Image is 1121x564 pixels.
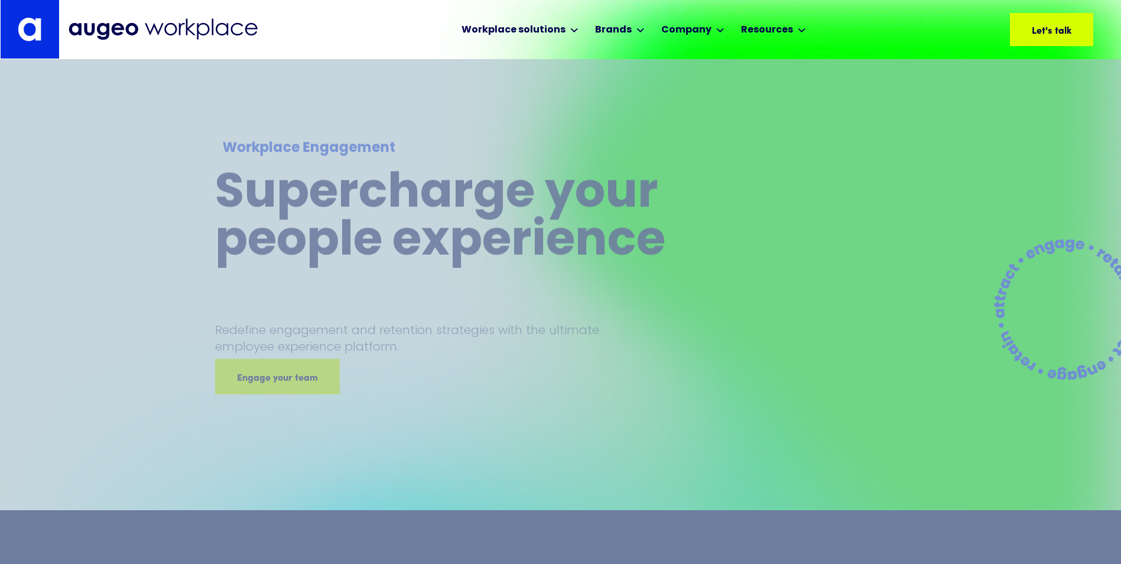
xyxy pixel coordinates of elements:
div: Workplace solutions [462,23,566,37]
div: Company [661,23,711,37]
img: Augeo Workplace business unit full logo in mignight blue. [69,18,258,40]
img: Augeo's "a" monogram decorative logo in white. [18,17,41,41]
a: Let's talk [1010,13,1093,46]
div: Brands [595,23,632,37]
div: Resources [741,23,793,37]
